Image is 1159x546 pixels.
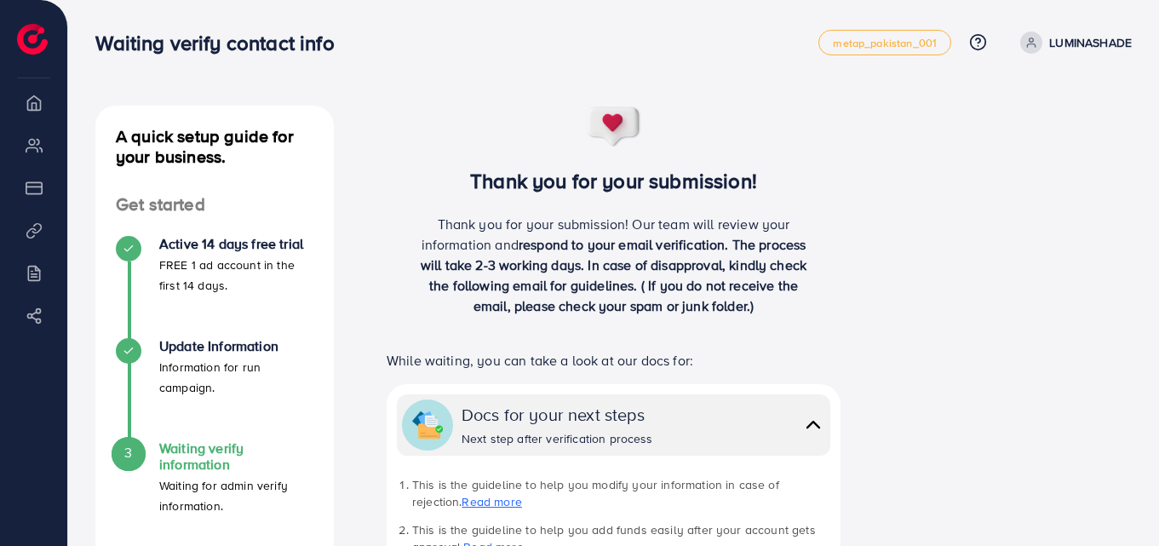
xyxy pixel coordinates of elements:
img: collapse [801,412,825,437]
p: While waiting, you can take a look at our docs for: [387,350,841,371]
h3: Waiting verify contact info [95,31,347,55]
p: Thank you for your submission! Our team will review your information and [412,214,816,316]
span: metap_pakistan_001 [833,37,937,49]
h4: Waiting verify information [159,440,313,473]
span: 3 [124,443,132,463]
p: FREE 1 ad account in the first 14 days. [159,255,313,296]
p: LUMINASHADE [1049,32,1132,53]
h3: Thank you for your submission! [361,169,866,193]
h4: Active 14 days free trial [159,236,313,252]
a: LUMINASHADE [1013,32,1132,54]
h4: A quick setup guide for your business. [95,126,334,167]
p: Information for run campaign. [159,357,313,398]
div: Next step after verification process [462,430,653,447]
li: This is the guideline to help you modify your information in case of rejection. [412,476,830,511]
h4: Get started [95,194,334,216]
div: Docs for your next steps [462,402,653,427]
img: logo [17,24,48,55]
img: collapse [412,410,443,440]
li: Active 14 days free trial [95,236,334,338]
p: Waiting for admin verify information. [159,475,313,516]
li: Waiting verify information [95,440,334,543]
a: metap_pakistan_001 [818,30,951,55]
li: Update Information [95,338,334,440]
img: success [586,106,642,148]
span: respond to your email verification. The process will take 2-3 working days. In case of disapprova... [421,235,806,315]
h4: Update Information [159,338,313,354]
a: Read more [462,493,521,510]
